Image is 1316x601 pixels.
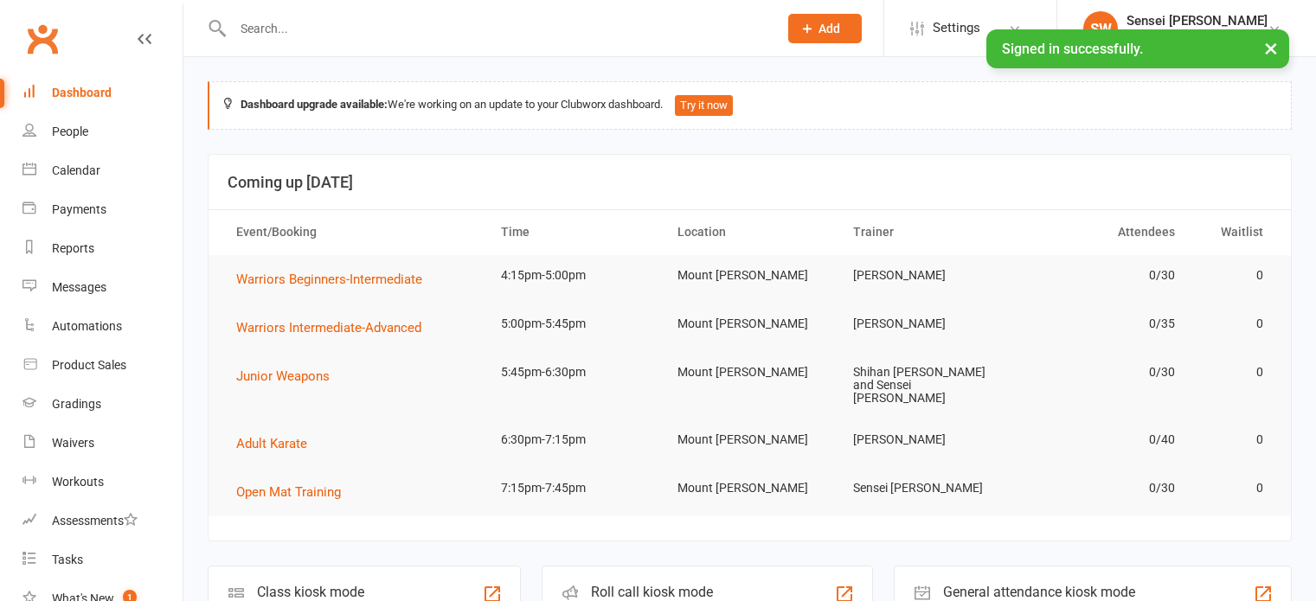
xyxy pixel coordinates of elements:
th: Waitlist [1191,210,1279,254]
td: 6:30pm-7:15pm [485,419,662,460]
td: Mount [PERSON_NAME] [662,352,838,393]
div: Dashboard [52,86,112,99]
td: Shihan [PERSON_NAME] and Sensei [PERSON_NAME] [838,352,1014,419]
td: 0 [1191,255,1279,296]
a: Dashboard [22,74,183,112]
div: People [52,125,88,138]
span: Junior Weapons [236,368,330,384]
span: Warriors Beginners-Intermediate [236,272,422,287]
td: 0 [1191,419,1279,460]
span: Open Mat Training [236,484,341,500]
a: Workouts [22,463,183,502]
input: Search... [228,16,766,41]
div: Workouts [52,475,104,489]
h3: Coming up [DATE] [228,174,1272,191]
td: 7:15pm-7:45pm [485,468,662,508]
div: Roll call kiosk mode [591,584,716,600]
td: 0/30 [1014,255,1191,296]
td: 0 [1191,304,1279,344]
div: Edge Martial Arts [1127,29,1268,44]
th: Location [662,210,838,254]
div: Waivers [52,436,94,450]
div: Reports [52,241,94,255]
div: Class kiosk mode [257,584,364,600]
td: 0/40 [1014,419,1191,460]
button: Adult Karate [236,433,319,454]
span: Signed in successfully. [1002,41,1143,57]
a: Tasks [22,540,183,579]
div: We're working on an update to your Clubworx dashboard. [208,81,1292,130]
button: Warriors Intermediate-Advanced [236,317,433,338]
button: Junior Weapons [236,366,342,387]
td: Sensei [PERSON_NAME] [838,468,1014,508]
strong: Dashboard upgrade available: [241,98,388,111]
td: [PERSON_NAME] [838,419,1014,460]
div: Tasks [52,553,83,566]
td: Mount [PERSON_NAME] [662,304,838,344]
td: Mount [PERSON_NAME] [662,255,838,296]
a: Payments [22,190,183,229]
td: 4:15pm-5:00pm [485,255,662,296]
a: Automations [22,307,183,346]
td: 5:00pm-5:45pm [485,304,662,344]
button: Try it now [675,95,733,116]
div: Automations [52,319,122,333]
th: Event/Booking [221,210,485,254]
div: Calendar [52,163,100,177]
button: Warriors Beginners-Intermediate [236,269,434,290]
a: Reports [22,229,183,268]
th: Trainer [838,210,1014,254]
a: Waivers [22,424,183,463]
td: Mount [PERSON_NAME] [662,468,838,508]
td: [PERSON_NAME] [838,255,1014,296]
td: 0/35 [1014,304,1191,344]
a: Calendar [22,151,183,190]
div: General attendance kiosk mode [943,584,1135,600]
a: Product Sales [22,346,183,385]
div: Product Sales [52,358,126,372]
button: × [1255,29,1287,67]
div: Payments [52,202,106,216]
td: 5:45pm-6:30pm [485,352,662,393]
span: Settings [933,9,980,48]
button: Add [788,14,862,43]
span: Add [818,22,840,35]
a: Messages [22,268,183,307]
th: Attendees [1014,210,1191,254]
div: Assessments [52,514,138,527]
a: Assessments [22,502,183,540]
td: 0/30 [1014,468,1191,508]
th: Time [485,210,662,254]
a: People [22,112,183,151]
a: Clubworx [21,17,64,61]
td: 0/30 [1014,352,1191,393]
span: Warriors Intermediate-Advanced [236,320,421,336]
td: 0 [1191,352,1279,393]
div: Sensei [PERSON_NAME] [1127,13,1268,29]
td: [PERSON_NAME] [838,304,1014,344]
div: Messages [52,280,106,294]
a: Gradings [22,385,183,424]
button: Open Mat Training [236,482,353,502]
td: 0 [1191,468,1279,508]
td: Mount [PERSON_NAME] [662,419,838,460]
div: Gradings [52,397,101,411]
div: SW [1083,11,1118,46]
span: Adult Karate [236,436,307,451]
